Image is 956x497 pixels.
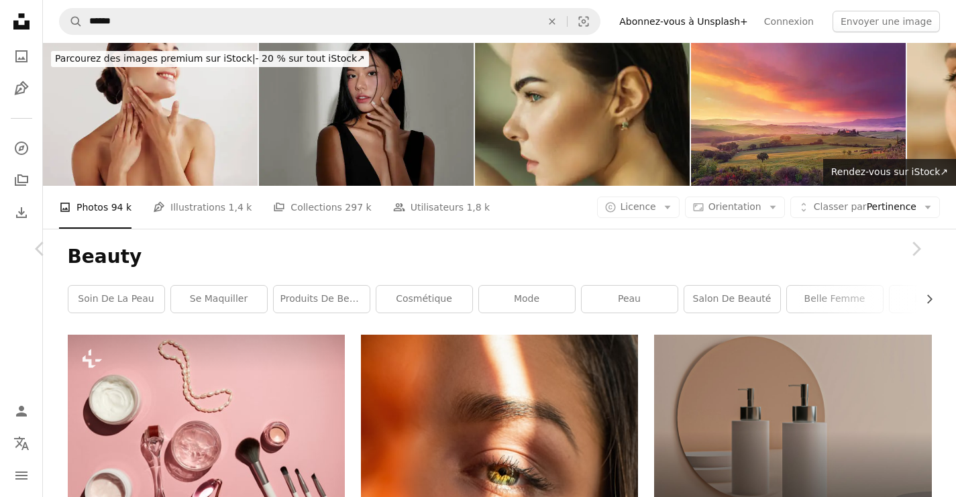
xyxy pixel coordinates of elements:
span: Orientation [708,201,761,212]
a: salon de beauté [684,286,780,313]
a: Suivant [875,184,956,313]
a: peau [582,286,678,313]
a: Parcourez des images premium sur iStock|- 20 % sur tout iStock↗ [43,43,377,75]
button: Classer parPertinence [790,197,940,218]
button: Langue [8,430,35,457]
span: - 20 % sur tout iStock ↗ [55,53,365,64]
span: Classer par [814,201,867,212]
img: Femme, sourire et cou pour des soins en studio avec soin du visage, dermatologie et transformatio... [43,43,258,186]
a: soin de la peau [68,286,164,313]
a: cosmétique [376,286,472,313]
button: Envoyer une image [833,11,940,32]
button: Orientation [685,197,785,218]
button: Effacer [537,9,567,34]
a: Abonnez-vous à Unsplash+ [611,11,756,32]
a: Illustrations [8,75,35,102]
span: Pertinence [814,201,916,214]
a: Connexion [756,11,822,32]
a: Collections [8,167,35,194]
img: Ferme de la Toscane à l'aube [691,43,906,186]
h1: Beauty [68,245,932,269]
a: Collections 297 k [273,186,371,229]
a: Connexion / S’inscrire [8,398,35,425]
a: Utilisateurs 1,8 k [393,186,490,229]
form: Rechercher des visuels sur tout le site [59,8,600,35]
button: Recherche de visuels [568,9,600,34]
a: une table rose avec du maquillage et d’autres articles dessus [68,421,345,433]
a: Produits de beauté [274,286,370,313]
span: 1,8 k [466,200,490,215]
img: Atmospheric portrait of a young woman in a black dress [259,43,474,186]
a: Illustrations 1,4 k [153,186,252,229]
a: Rendez-vous sur iStock↗ [823,159,956,186]
span: Parcourez des images premium sur iStock | [55,53,256,64]
span: Licence [621,201,656,212]
a: Photos [8,43,35,70]
a: mode [479,286,575,313]
button: Menu [8,462,35,489]
button: Licence [597,197,680,218]
span: Rendez-vous sur iStock ↗ [831,166,948,177]
span: 1,4 k [229,200,252,215]
a: belle femme [787,286,883,313]
a: Explorer [8,135,35,162]
a: se maquiller [171,286,267,313]
span: 297 k [345,200,371,215]
button: Rechercher sur Unsplash [60,9,83,34]
img: Portrait de beauté. Femme en studio. Soins de la peau [475,43,690,186]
